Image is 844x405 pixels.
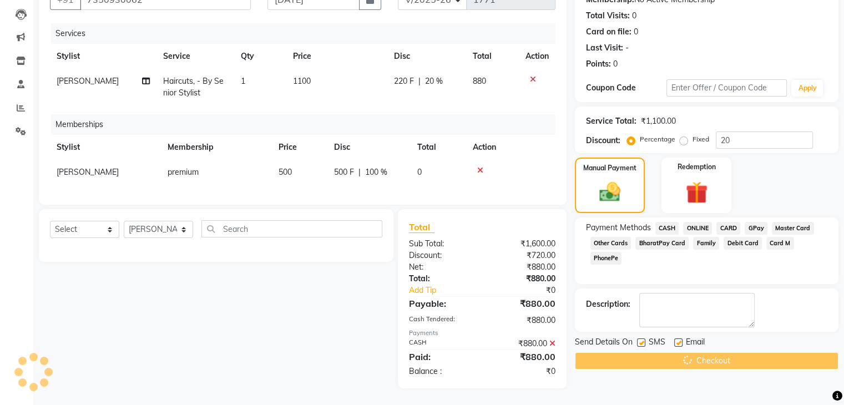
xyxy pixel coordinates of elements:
[482,273,564,285] div: ₹880.00
[666,79,787,97] input: Enter Offer / Coupon Code
[482,250,564,261] div: ₹720.00
[394,75,414,87] span: 220 F
[401,338,482,350] div: CASH
[57,76,119,86] span: [PERSON_NAME]
[791,80,823,97] button: Apply
[686,336,705,350] span: Email
[683,222,712,235] span: ONLINE
[466,44,519,69] th: Total
[586,115,636,127] div: Service Total:
[409,221,434,233] span: Total
[766,237,794,250] span: Card M
[772,222,814,235] span: Master Card
[655,222,679,235] span: CASH
[401,238,482,250] div: Sub Total:
[358,166,361,178] span: |
[272,135,327,160] th: Price
[466,135,555,160] th: Action
[519,44,555,69] th: Action
[401,273,482,285] div: Total:
[586,42,623,54] div: Last Visit:
[590,252,622,265] span: PhonePe
[286,44,387,69] th: Price
[482,261,564,273] div: ₹880.00
[724,237,762,250] span: Debit Card
[401,297,482,310] div: Payable:
[51,114,564,135] div: Memberships
[293,76,311,86] span: 1100
[57,167,119,177] span: [PERSON_NAME]
[279,167,292,177] span: 500
[473,76,486,86] span: 880
[482,238,564,250] div: ₹1,600.00
[163,76,224,98] span: Haircuts, - By Senior Stylist
[678,162,716,172] label: Redemption
[234,44,286,69] th: Qty
[401,315,482,326] div: Cash Tendered:
[649,336,665,350] span: SMS
[586,10,630,22] div: Total Visits:
[409,328,555,338] div: Payments
[583,163,636,173] label: Manual Payment
[51,23,564,44] div: Services
[401,350,482,363] div: Paid:
[50,44,156,69] th: Stylist
[201,220,382,237] input: Search
[745,222,767,235] span: GPay
[634,26,638,38] div: 0
[693,134,709,144] label: Fixed
[586,222,651,234] span: Payment Methods
[625,42,629,54] div: -
[613,58,618,70] div: 0
[327,135,411,160] th: Disc
[635,237,689,250] span: BharatPay Card
[50,135,161,160] th: Stylist
[401,285,496,296] a: Add Tip
[593,180,627,204] img: _cash.svg
[586,58,611,70] div: Points:
[482,338,564,350] div: ₹880.00
[679,179,715,206] img: _gift.svg
[417,167,422,177] span: 0
[168,167,199,177] span: premium
[496,285,563,296] div: ₹0
[156,44,234,69] th: Service
[482,315,564,326] div: ₹880.00
[586,135,620,146] div: Discount:
[482,366,564,377] div: ₹0
[161,135,272,160] th: Membership
[590,237,631,250] span: Other Cards
[411,135,466,160] th: Total
[586,82,666,94] div: Coupon Code
[586,298,630,310] div: Description:
[641,115,676,127] div: ₹1,100.00
[401,366,482,377] div: Balance :
[575,336,633,350] span: Send Details On
[716,222,740,235] span: CARD
[640,134,675,144] label: Percentage
[482,350,564,363] div: ₹880.00
[387,44,466,69] th: Disc
[425,75,443,87] span: 20 %
[365,166,387,178] span: 100 %
[586,26,631,38] div: Card on file:
[241,76,245,86] span: 1
[334,166,354,178] span: 500 F
[418,75,421,87] span: |
[401,250,482,261] div: Discount:
[401,261,482,273] div: Net:
[693,237,719,250] span: Family
[632,10,636,22] div: 0
[482,297,564,310] div: ₹880.00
